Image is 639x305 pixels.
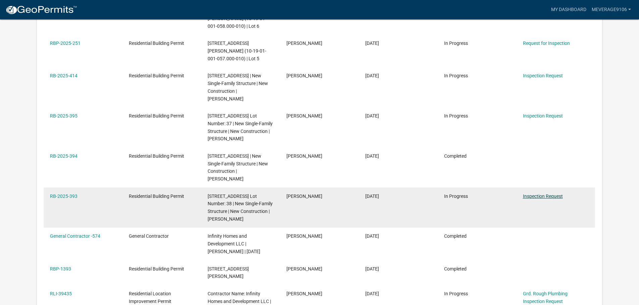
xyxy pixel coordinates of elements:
a: Request for Inspection [523,41,570,46]
span: 09/20/2024 [365,291,379,296]
span: Residential Building Permit [129,41,184,46]
a: RB-2025-395 [50,113,77,119]
span: Marijane Everage [286,194,322,199]
span: Residential Location Improvement Permit [129,291,171,304]
span: Completed [444,266,467,272]
span: Residential Building Permit [129,266,184,272]
span: Marijane Everage [286,113,322,119]
span: 07/01/2025 [365,41,379,46]
a: RB-2025-393 [50,194,77,199]
span: 09/20/2024 [365,266,379,272]
a: General Contractor -574 [50,233,100,239]
span: Residential Building Permit [129,194,184,199]
span: 8123 FARMING WAY Lot Number: 54 | New Single-Family Structure | New Construction | Marijane Everage [208,73,268,101]
span: In Progress [444,41,468,46]
span: 03/24/2025 [365,194,379,199]
span: 1234 Elizabeth Lane, Jeffersonville, IN 47130 (10-19-01-001-057.000-010) | Lot 5 [208,41,266,61]
a: Grd. Rough Plumbing Inspection Request [523,291,568,304]
span: Marijane Everage [286,153,322,159]
a: Inspection Request [523,73,563,78]
span: Marijane Everage [286,266,322,272]
span: Residential Building Permit [129,153,184,159]
span: 8122 Farming Way, Charlestown, IN 47111 Lot Number: 37 | New Single-Family Structure | New Constr... [208,113,273,141]
a: MEverage9106 [589,3,634,16]
span: Residential Building Permit [129,73,184,78]
span: Residential Building Permit [129,113,184,119]
span: 8124 Farming Way, Charlestown, IN 47111 Lot Number: 38 | New Single-Family Structure | New Constr... [208,194,273,222]
span: 03/24/2025 [365,153,379,159]
span: Marijane Everage [286,73,322,78]
a: Inspection Request [523,113,563,119]
span: 8126 Farming Way Lot Number: 39 | New Single-Family Structure | New Construction | Marijane Everage [208,153,268,181]
span: Marijane Everage [286,233,322,239]
span: In Progress [444,291,468,296]
a: RBP-2025-251 [50,41,81,46]
span: 03/24/2025 [365,113,379,119]
a: RBP-1393 [50,266,71,272]
span: In Progress [444,113,468,119]
span: In Progress [444,73,468,78]
span: 12/18/2024 [365,233,379,239]
span: Completed [444,233,467,239]
a: Inspection Request [523,194,563,199]
a: My Dashboard [548,3,589,16]
a: RB-2025-414 [50,73,77,78]
span: General Contractor [129,233,169,239]
span: Marijane Everage [286,41,322,46]
a: RLI-39435 [50,291,72,296]
span: Infinity Homes and Development LLC | Marijane Everage | 12/31/2025 [208,233,260,254]
span: In Progress [444,194,468,199]
span: Completed [444,153,467,159]
span: 05/16/2025 [365,73,379,78]
span: Marijane Everage [286,291,322,296]
span: 3003 Bales Way | Lot 122 [208,266,249,279]
a: RB-2025-394 [50,153,77,159]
